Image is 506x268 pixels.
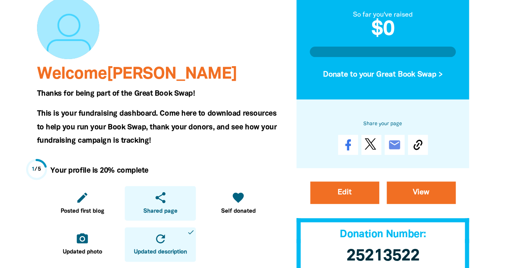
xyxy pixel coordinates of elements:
[154,232,167,246] i: refresh
[310,10,456,20] div: So far you've raised
[187,228,195,236] i: done
[338,135,358,155] a: Share
[346,248,420,264] span: 25213522
[37,67,237,82] span: Welcome [PERSON_NAME]
[47,227,118,262] a: camera_altUpdated photo
[202,186,274,221] a: favoriteSelf donated
[361,135,381,155] a: Post
[408,135,428,155] button: Copy Link
[76,191,89,204] i: edit
[134,248,187,256] span: Updated description
[50,167,148,174] strong: Your profile is 20% complete
[32,166,35,171] span: 1
[221,207,255,216] span: Self donated
[388,138,401,151] i: email
[32,165,41,173] div: / 5
[61,207,104,216] span: Posted first blog
[232,191,245,204] i: favorite
[37,90,195,97] span: Thanks for being part of the Great Book Swap!
[37,110,277,144] span: This is your fundraising dashboard. Come here to download resources to help you run your Book Swa...
[310,63,456,86] button: Donate to your Great Book Swap >
[310,119,456,128] h6: Share your page
[340,230,426,239] span: Donation Number:
[125,186,196,221] a: shareShared page
[143,207,178,216] span: Shared page
[154,191,167,204] i: share
[310,20,456,40] h2: $0
[385,135,405,155] a: email
[76,232,89,246] i: camera_alt
[387,181,456,204] a: View
[47,186,118,221] a: editPosted first blog
[63,248,102,256] span: Updated photo
[125,227,196,262] a: refreshUpdated descriptiondone
[310,181,379,204] a: Edit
